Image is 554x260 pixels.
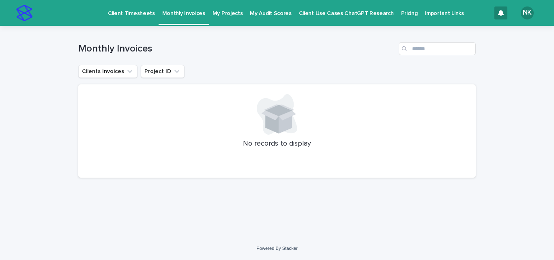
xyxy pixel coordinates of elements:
[399,42,476,55] input: Search
[16,5,32,21] img: stacker-logo-s-only.png
[521,6,534,19] div: NK
[256,246,297,251] a: Powered By Stacker
[78,65,137,78] button: Clients Invoices
[141,65,185,78] button: Project ID
[88,140,466,148] p: No records to display
[78,43,395,55] h1: Monthly Invoices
